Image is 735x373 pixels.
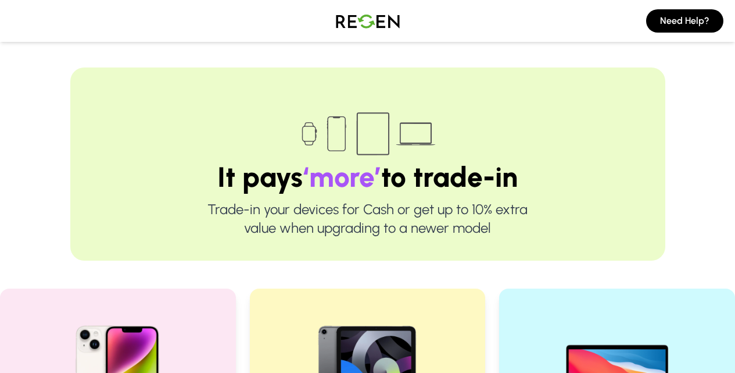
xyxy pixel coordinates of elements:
h1: It pays to trade-in [107,163,628,191]
button: Need Help? [646,9,723,33]
img: Trade-in devices [295,105,440,163]
span: ‘more’ [303,160,381,194]
p: Trade-in your devices for Cash or get up to 10% extra value when upgrading to a newer model [107,200,628,237]
img: Logo [327,5,408,37]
